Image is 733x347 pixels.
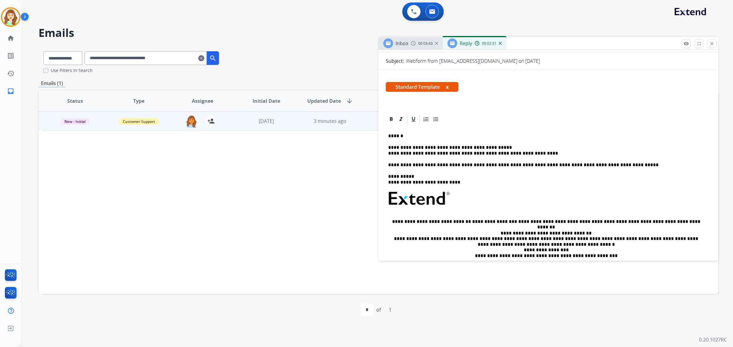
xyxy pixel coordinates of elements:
img: avatar [2,9,19,26]
span: Inbox [396,40,408,47]
div: Ordered List [421,115,431,124]
span: Customer Support [119,118,159,125]
div: Bullet List [431,115,440,124]
h2: Emails [38,27,718,39]
div: Bold [387,115,396,124]
mat-icon: list_alt [7,52,14,59]
span: Assignee [192,97,213,105]
p: Emails (1) [38,80,65,87]
span: Standard Template [386,82,458,92]
p: 0.20.1027RC [699,336,727,343]
span: Initial Date [253,97,280,105]
mat-icon: person_add [207,117,215,125]
label: Use Filters In Search [51,67,93,73]
div: Italic [396,115,406,124]
button: x [446,83,449,91]
div: of [376,306,381,313]
div: 1 [384,304,396,316]
img: agent-avatar [185,115,198,128]
mat-icon: arrow_downward [346,97,353,105]
mat-icon: search [209,55,217,62]
mat-icon: fullscreen [696,41,702,46]
mat-icon: history [7,70,14,77]
span: 00:03:43 [418,41,433,46]
mat-icon: inbox [7,88,14,95]
span: Reply [460,40,472,47]
mat-icon: clear [198,55,204,62]
p: Webform from [EMAIL_ADDRESS][DOMAIN_NAME] on [DATE] [406,57,540,65]
span: 3 minutes ago [314,118,346,124]
p: Subject: [386,57,404,65]
span: New - Initial [61,118,89,125]
span: Type [133,97,144,105]
mat-icon: close [709,41,715,46]
span: Updated Date [307,97,341,105]
span: 00:02:51 [482,41,497,46]
span: [DATE] [259,118,274,124]
mat-icon: home [7,34,14,42]
span: Status [67,97,83,105]
mat-icon: remove_red_eye [684,41,689,46]
div: Underline [409,115,418,124]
